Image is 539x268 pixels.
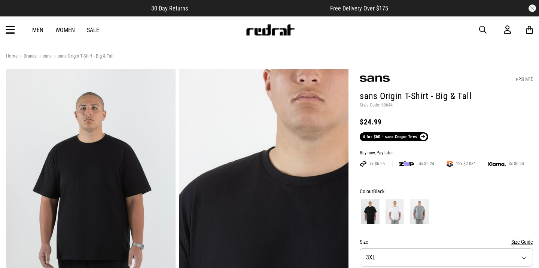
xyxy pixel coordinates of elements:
iframe: Customer reviews powered by Trustpilot [203,4,315,12]
p: Style Code: 60644 [360,102,533,108]
a: Home [6,53,18,59]
div: Size [360,237,533,246]
span: Free Delivery Over $175 [330,5,388,12]
div: Buy now, Pay later. [360,150,533,156]
img: AFTERPAY [360,161,366,167]
a: Brands [18,53,37,60]
a: Men [32,27,43,34]
a: sans Origin T-Shirt - Big & Tall [52,53,113,60]
img: Black [361,199,380,224]
span: 30 Day Returns [151,5,188,12]
a: sans [37,53,52,60]
div: $24.99 [360,117,533,126]
img: White [386,199,404,224]
a: Women [55,27,75,34]
button: Size Guide [511,237,533,246]
span: 12x $2.08* [453,161,478,167]
span: 4x $6.24 [416,161,437,167]
img: sans [360,76,390,82]
h1: sans Origin T-Shirt - Big & Tall [360,90,533,102]
span: 4x $6.24 [506,161,527,167]
div: Colour [360,187,533,196]
img: Redrat logo [246,24,295,36]
img: zip [399,160,414,167]
img: Grey Marle [410,199,429,224]
img: KLARNA [488,162,506,166]
span: 3XL [366,254,375,261]
a: SHARE [516,77,533,82]
a: Sale [87,27,99,34]
span: 4x $6.25 [366,161,388,167]
a: 4 for $60 - sans Origin Tees [360,132,428,141]
button: 3XL [360,248,533,267]
img: SPLITPAY [447,161,453,167]
span: Black [373,188,384,194]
